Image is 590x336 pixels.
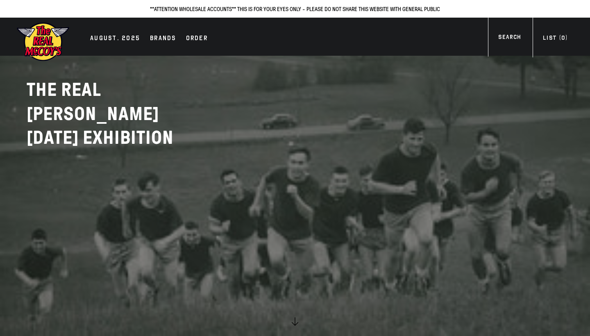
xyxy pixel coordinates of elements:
[488,33,531,44] a: Search
[182,33,212,45] a: Order
[90,33,140,45] div: AUGUST. 2025
[27,126,231,150] p: [DATE] EXHIBITION
[186,33,208,45] div: Order
[150,33,176,45] div: Brands
[86,33,144,45] a: AUGUST. 2025
[561,34,565,41] span: 0
[16,22,70,62] img: mccoys-exhibition
[543,34,567,45] div: List ( )
[498,33,521,44] div: Search
[533,34,578,45] a: List (0)
[8,4,582,14] p: **ATTENTION WHOLESALE ACCOUNTS** THIS IS FOR YOUR EYES ONLY - PLEASE DO NOT SHARE THIS WEBSITE WI...
[27,78,231,150] h2: THE REAL [PERSON_NAME]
